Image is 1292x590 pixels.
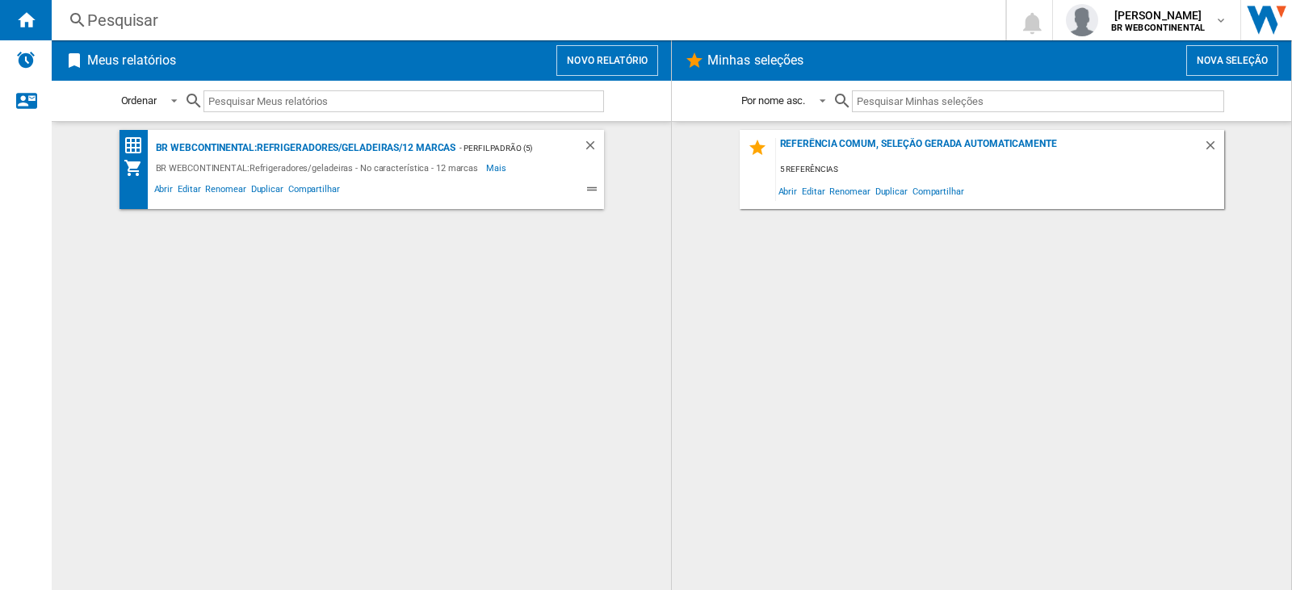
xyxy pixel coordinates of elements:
[152,158,487,178] div: BR WEBCONTINENTAL:Refrigeradores/geladeiras - No característica - 12 marcas
[827,180,872,202] span: Renomear
[455,138,550,158] div: - Perfil padrão (5)
[175,182,203,201] span: Editar
[583,138,604,158] div: Deletar
[203,182,248,201] span: Renomear
[84,45,180,76] h2: Meus relatórios
[776,138,1203,160] div: Referência comum, seleção gerada automaticamente
[249,182,286,201] span: Duplicar
[1203,138,1224,160] div: Deletar
[121,94,157,107] div: Ordenar
[556,45,658,76] button: Novo relatório
[16,50,36,69] img: alerts-logo.svg
[203,90,604,112] input: Pesquisar Meus relatórios
[1111,7,1205,23] span: [PERSON_NAME]
[1111,23,1205,33] b: BR WEBCONTINENTAL
[286,182,342,201] span: Compartilhar
[799,180,827,202] span: Editar
[87,9,963,31] div: Pesquisar
[152,182,176,201] span: Abrir
[741,94,806,107] div: Por nome asc.
[486,158,509,178] span: Mais
[852,90,1223,112] input: Pesquisar Minhas seleções
[124,136,152,156] div: Matriz de preços
[704,45,807,76] h2: Minhas seleções
[152,138,456,158] div: BR WEBCONTINENTAL:Refrigeradores/geladeiras/12 marcas
[776,160,1224,180] div: 5 referências
[873,180,910,202] span: Duplicar
[124,158,152,178] div: Meu sortimento
[776,180,800,202] span: Abrir
[910,180,967,202] span: Compartilhar
[1066,4,1098,36] img: profile.jpg
[1186,45,1278,76] button: Nova seleção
